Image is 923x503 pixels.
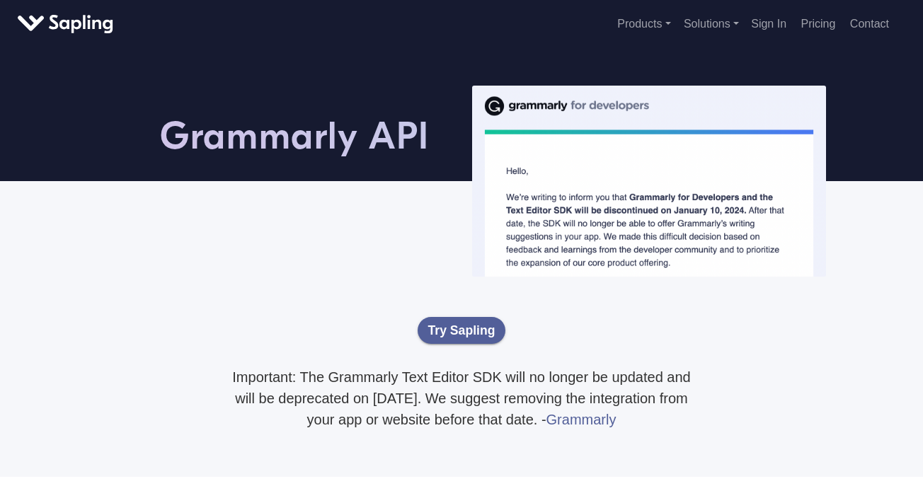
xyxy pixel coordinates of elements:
[617,18,670,30] a: Products
[472,86,826,277] img: Grammarly SDK Deprecation Notice
[796,12,842,35] a: Pricing
[418,317,506,344] a: Try Sapling
[745,12,792,35] a: Sign In
[160,69,430,160] h1: Grammarly API
[684,18,739,30] a: Solutions
[221,366,702,430] p: Important: The Grammarly Text Editor SDK will no longer be updated and will be deprecated on [DAT...
[844,12,895,35] a: Contact
[546,412,617,427] a: Grammarly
